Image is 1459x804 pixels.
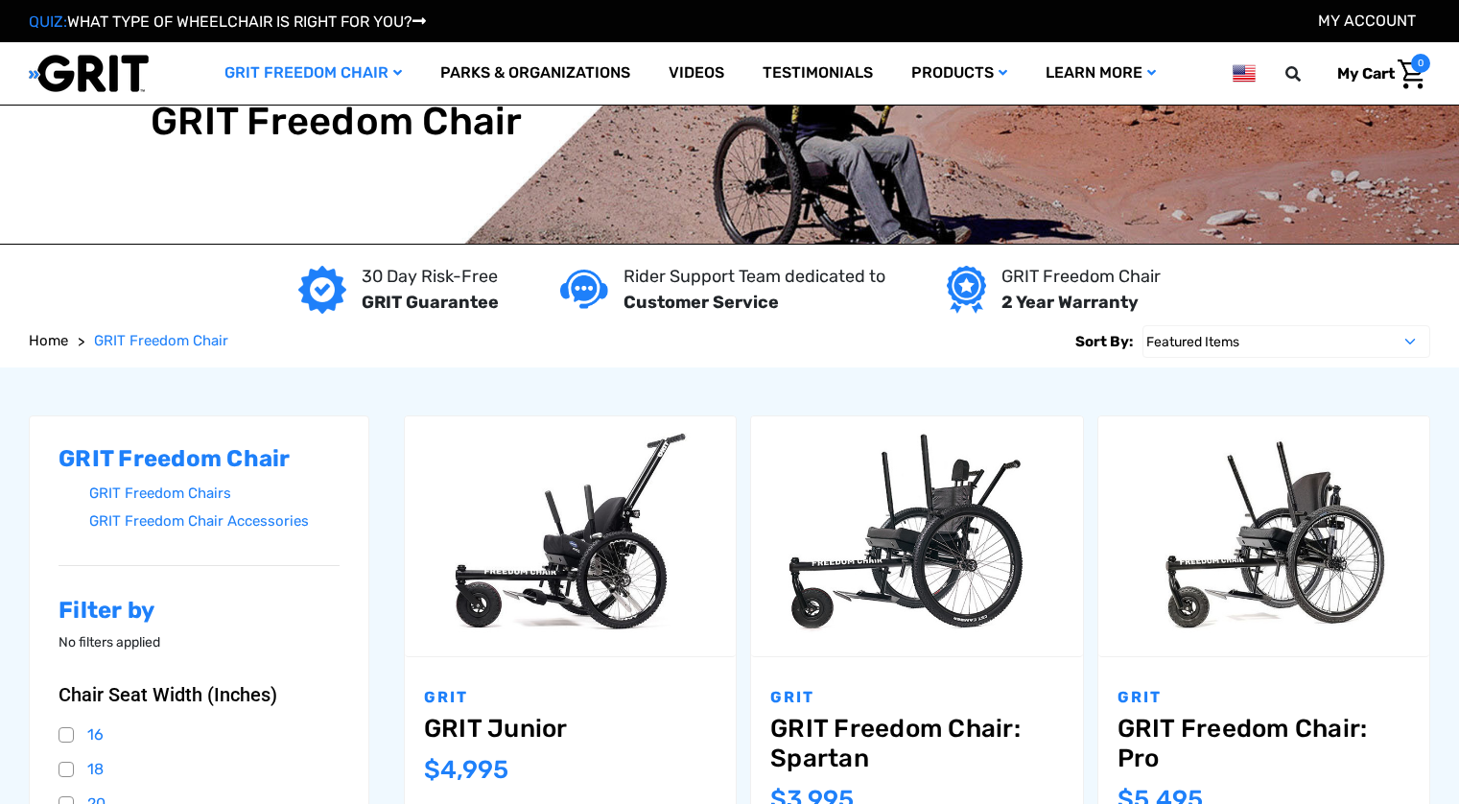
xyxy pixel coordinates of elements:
[751,416,1082,656] a: GRIT Freedom Chair: Spartan,$3,995.00
[205,42,421,105] a: GRIT Freedom Chair
[29,330,68,352] a: Home
[1398,59,1425,89] img: Cart
[624,264,885,290] p: Rider Support Team dedicated to
[892,42,1026,105] a: Products
[151,99,523,145] h1: GRIT Freedom Chair
[770,686,1063,709] p: GRIT
[29,332,68,349] span: Home
[1294,54,1323,94] input: Search
[1098,425,1429,646] img: GRIT Freedom Chair Pro: the Pro model shown including contoured Invacare Matrx seatback, Spinergy...
[743,42,892,105] a: Testimonials
[29,12,426,31] a: QUIZ:WHAT TYPE OF WHEELCHAIR IS RIGHT FOR YOU?
[751,425,1082,646] img: GRIT Freedom Chair: Spartan
[1233,61,1256,85] img: us.png
[59,721,340,749] a: 16
[424,755,508,785] span: $4,995
[59,597,340,625] h2: Filter by
[947,266,986,314] img: Year warranty
[560,270,608,309] img: Customer service
[1075,325,1133,358] label: Sort By:
[59,683,340,706] button: Chair Seat Width (Inches)
[1118,714,1410,773] a: GRIT Freedom Chair: Pro,$5,495.00
[29,54,149,93] img: GRIT All-Terrain Wheelchair and Mobility Equipment
[1026,42,1175,105] a: Learn More
[1001,292,1139,313] strong: 2 Year Warranty
[29,12,67,31] span: QUIZ:
[362,264,499,290] p: 30 Day Risk-Free
[624,292,779,313] strong: Customer Service
[89,508,340,535] a: GRIT Freedom Chair Accessories
[1411,54,1430,73] span: 0
[59,632,340,652] p: No filters applied
[405,425,736,646] img: GRIT Junior: GRIT Freedom Chair all terrain wheelchair engineered specifically for kids
[89,480,340,508] a: GRIT Freedom Chairs
[1098,416,1429,656] a: GRIT Freedom Chair: Pro,$5,495.00
[424,714,717,744] a: GRIT Junior,$4,995.00
[1001,264,1161,290] p: GRIT Freedom Chair
[1337,64,1395,83] span: My Cart
[298,266,346,314] img: GRIT Guarantee
[649,42,743,105] a: Videos
[424,686,717,709] p: GRIT
[59,445,340,473] h2: GRIT Freedom Chair
[59,683,277,706] span: Chair Seat Width (Inches)
[362,292,499,313] strong: GRIT Guarantee
[1318,12,1416,30] a: Account
[770,714,1063,773] a: GRIT Freedom Chair: Spartan,$3,995.00
[405,416,736,656] a: GRIT Junior,$4,995.00
[59,755,340,784] a: 18
[94,330,228,352] a: GRIT Freedom Chair
[1323,54,1430,94] a: Cart with 0 items
[421,42,649,105] a: Parks & Organizations
[1118,686,1410,709] p: GRIT
[94,332,228,349] span: GRIT Freedom Chair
